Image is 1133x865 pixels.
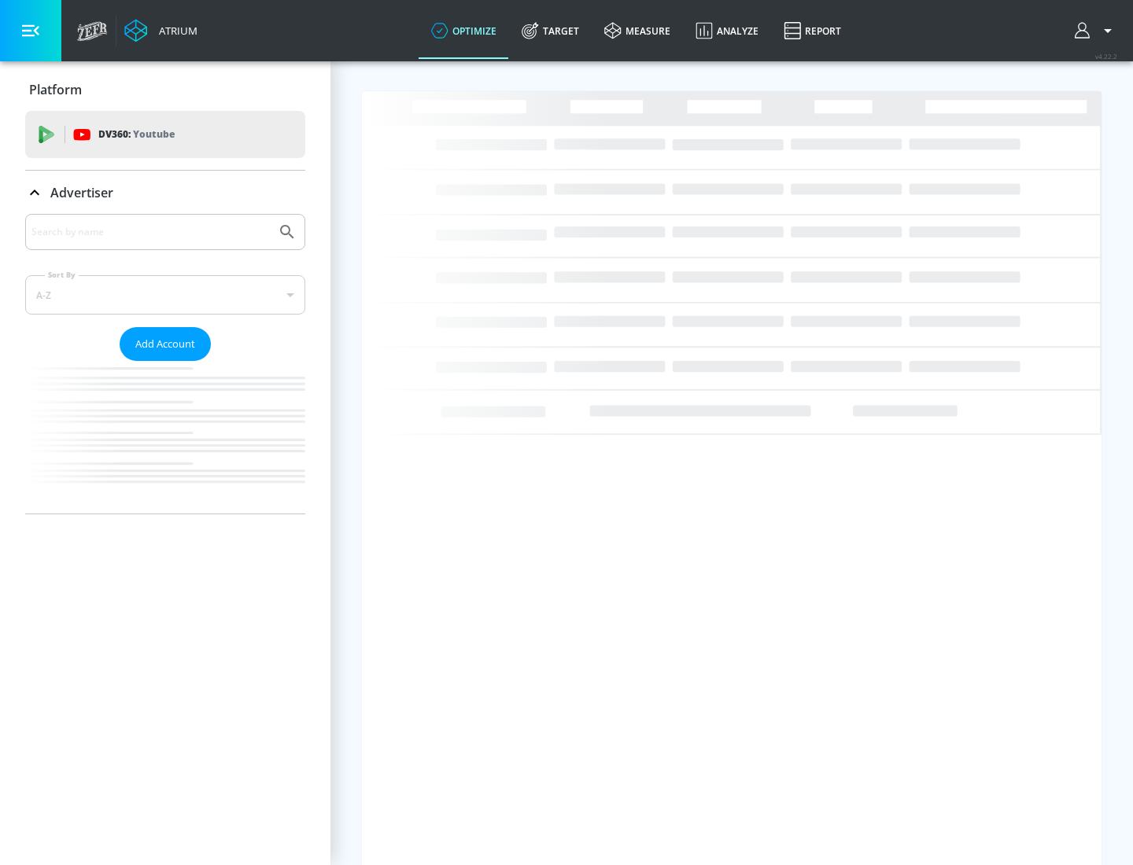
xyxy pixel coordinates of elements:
[98,126,175,143] p: DV360:
[25,171,305,215] div: Advertiser
[771,2,854,59] a: Report
[25,275,305,315] div: A-Z
[592,2,683,59] a: measure
[25,214,305,513] div: Advertiser
[25,111,305,158] div: DV360: Youtube
[683,2,771,59] a: Analyze
[25,68,305,112] div: Platform
[29,81,82,98] p: Platform
[31,222,270,242] input: Search by name
[153,24,197,38] div: Atrium
[120,327,211,361] button: Add Account
[1095,52,1117,61] span: v 4.22.2
[45,270,79,280] label: Sort By
[50,184,113,201] p: Advertiser
[135,335,195,353] span: Add Account
[509,2,592,59] a: Target
[419,2,509,59] a: optimize
[25,361,305,513] nav: list of Advertiser
[124,19,197,42] a: Atrium
[133,126,175,142] p: Youtube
